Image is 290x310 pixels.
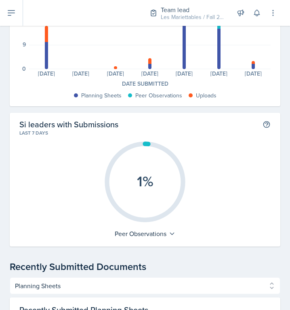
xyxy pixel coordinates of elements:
div: [DATE] [29,71,63,76]
div: [DATE] [236,71,271,76]
div: Last 7 days [19,129,271,137]
div: [DATE] [202,71,236,76]
div: [DATE] [132,71,167,76]
div: Planning Sheets [81,91,122,100]
div: 0 [22,66,26,72]
div: [DATE] [63,71,98,76]
div: [DATE] [167,71,202,76]
div: [DATE] [98,71,132,76]
text: 1% [137,171,153,192]
div: Les Mariettables / Fall 2025 [161,13,225,21]
div: Uploads [196,91,216,100]
div: 9 [23,42,26,47]
div: Peer Observations [111,227,179,240]
div: Team lead [161,5,225,15]
div: Recently Submitted Documents [10,259,280,274]
div: Peer Observations [135,91,182,100]
h2: Si leaders with Submissions [19,119,118,129]
div: Date Submitted [19,80,271,88]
